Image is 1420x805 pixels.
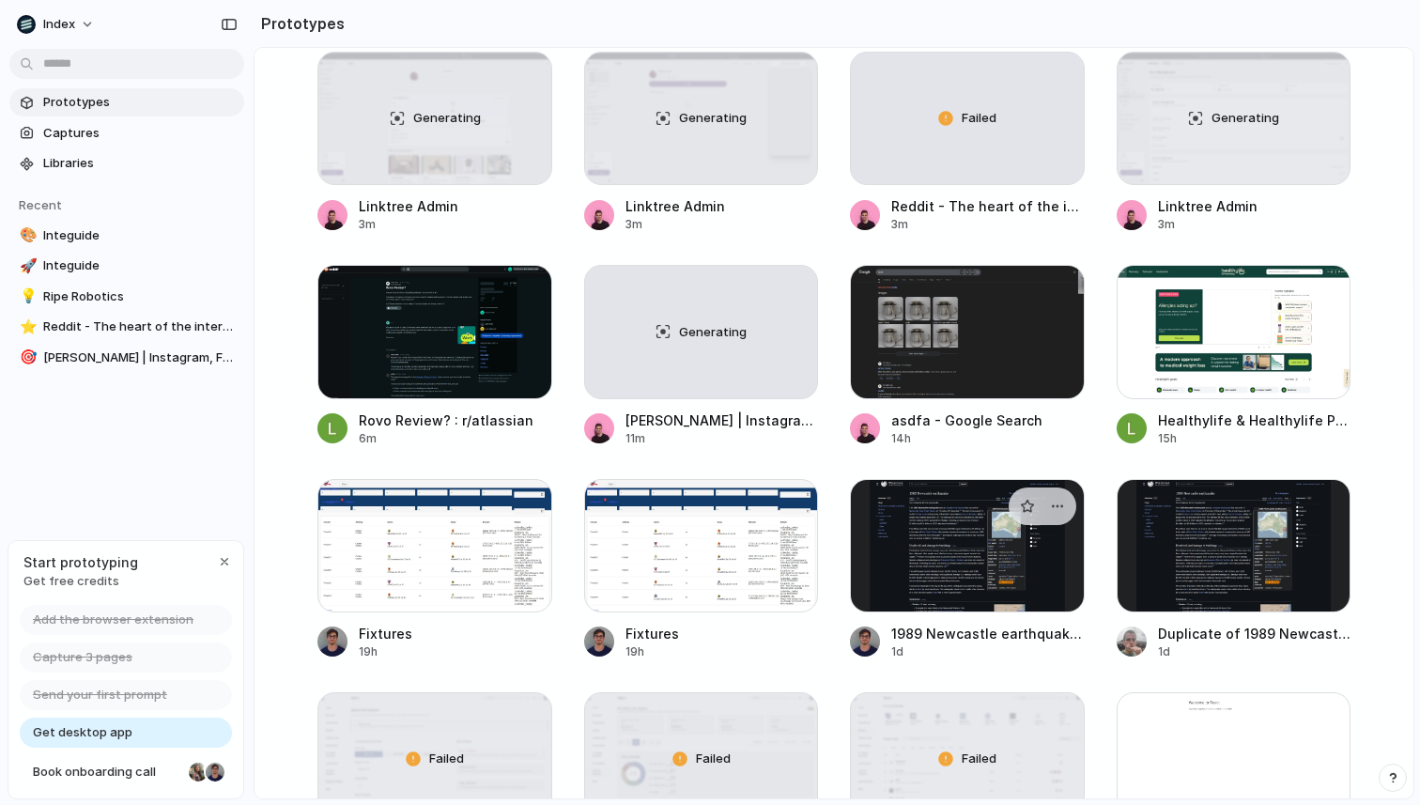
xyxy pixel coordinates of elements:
a: 🎨Integuide [9,222,244,250]
div: 14h [891,430,1042,447]
div: Rovo Review? : r/atlassian [359,410,533,430]
span: Integuide [43,226,237,245]
span: Get free credits [23,572,138,591]
button: 🎨 [17,226,36,245]
div: 1d [891,643,1085,660]
div: 6m [359,430,533,447]
div: Linktree Admin [359,196,458,216]
span: Start prototyping [23,552,138,572]
div: Linktree Admin [1158,196,1258,216]
span: Get desktop app [33,723,132,742]
div: 🚀 [20,255,33,277]
div: Fixtures [359,624,412,643]
div: Christian Iacullo [204,761,226,783]
h2: Prototypes [254,12,345,35]
div: 19h [359,643,412,660]
div: Reddit - The heart of the internet [891,196,1085,216]
span: Book onboarding call [33,763,181,782]
div: 3m [625,216,725,233]
div: 19h [625,643,679,660]
a: asdfa - Google Searchasdfa - Google Search14h [850,265,1085,446]
span: Generating [679,109,747,128]
button: 💡 [17,287,36,306]
button: ⭐ [17,317,36,336]
a: Get desktop app [20,718,232,748]
span: Failed [429,750,464,768]
div: asdfa - Google Search [891,410,1042,430]
a: FailedReddit - The heart of the internet3m [850,52,1085,233]
a: Duplicate of 1989 Newcastle earthquake - WikipediaDuplicate of 1989 Newcastle earthquake - Wikipe... [1117,479,1351,660]
a: Linktree AdminGeneratingLinktree Admin3m [317,52,552,233]
a: 🚀Integuide [9,252,244,280]
div: 3m [891,216,1085,233]
button: 🎯 [17,348,36,367]
span: Add the browser extension [33,611,193,629]
span: [PERSON_NAME] | Instagram, Facebook, TikTok | Linktree [43,348,237,367]
span: Generating [413,109,481,128]
div: 1d [1158,643,1351,660]
a: Rovo Review? : r/atlassianRovo Review? : r/atlassian6m [317,265,552,446]
div: 3m [1158,216,1258,233]
a: Libraries [9,149,244,178]
div: Duplicate of 1989 Newcastle earthquake - Wikipedia [1158,624,1351,643]
button: 🚀 [17,256,36,275]
div: Fixtures [625,624,679,643]
div: 15h [1158,430,1351,447]
div: Linktree Admin [625,196,725,216]
div: 1989 Newcastle earthquake - Wikipedia [891,624,1085,643]
span: Recent [19,197,62,212]
div: 🎨 [20,224,33,246]
a: 1989 Newcastle earthquake - Wikipedia1989 Newcastle earthquake - Wikipedia1d [850,479,1085,660]
span: Failed [962,109,996,128]
a: Linktree AdminGeneratingLinktree Admin3m [584,52,819,233]
div: 11m [625,430,819,447]
span: Send your first prompt [33,686,167,704]
div: Healthylife & Healthylife Pharmacy | Your online health destination [1158,410,1351,430]
span: Index [43,15,75,34]
a: FixturesFixtures19h [584,479,819,660]
span: Prototypes [43,93,237,112]
a: Captures [9,119,244,147]
span: Ripe Robotics [43,287,237,306]
span: Generating [679,323,747,342]
span: Libraries [43,154,237,173]
a: Linktree AdminGeneratingLinktree Admin3m [1117,52,1351,233]
span: Captures [43,124,237,143]
span: Generating [1212,109,1279,128]
a: FixturesFixtures19h [317,479,552,660]
a: 💡Ripe Robotics [9,283,244,311]
div: [PERSON_NAME] | Instagram, Facebook, TikTok | Linktree [625,410,819,430]
div: 💡 [20,286,33,307]
span: Capture 3 pages [33,648,132,667]
span: Integuide [43,256,237,275]
a: Prototypes [9,88,244,116]
div: 3m [359,216,458,233]
a: 🎯[PERSON_NAME] | Instagram, Facebook, TikTok | Linktree [9,344,244,372]
div: 🎯 [20,347,33,368]
a: Generating[PERSON_NAME] | Instagram, Facebook, TikTok | Linktree11m [584,265,819,446]
span: Reddit - The heart of the internet [43,317,237,336]
a: ⭐Reddit - The heart of the internet [9,313,244,341]
div: Nicole Kubica [187,761,209,783]
span: Failed [696,750,731,768]
button: Index [9,9,104,39]
div: ⭐ [20,317,33,338]
a: Book onboarding call [20,757,232,787]
a: Healthylife & Healthylife Pharmacy | Your online health destinationHealthylife & Healthylife Phar... [1117,265,1351,446]
span: Failed [962,750,996,768]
